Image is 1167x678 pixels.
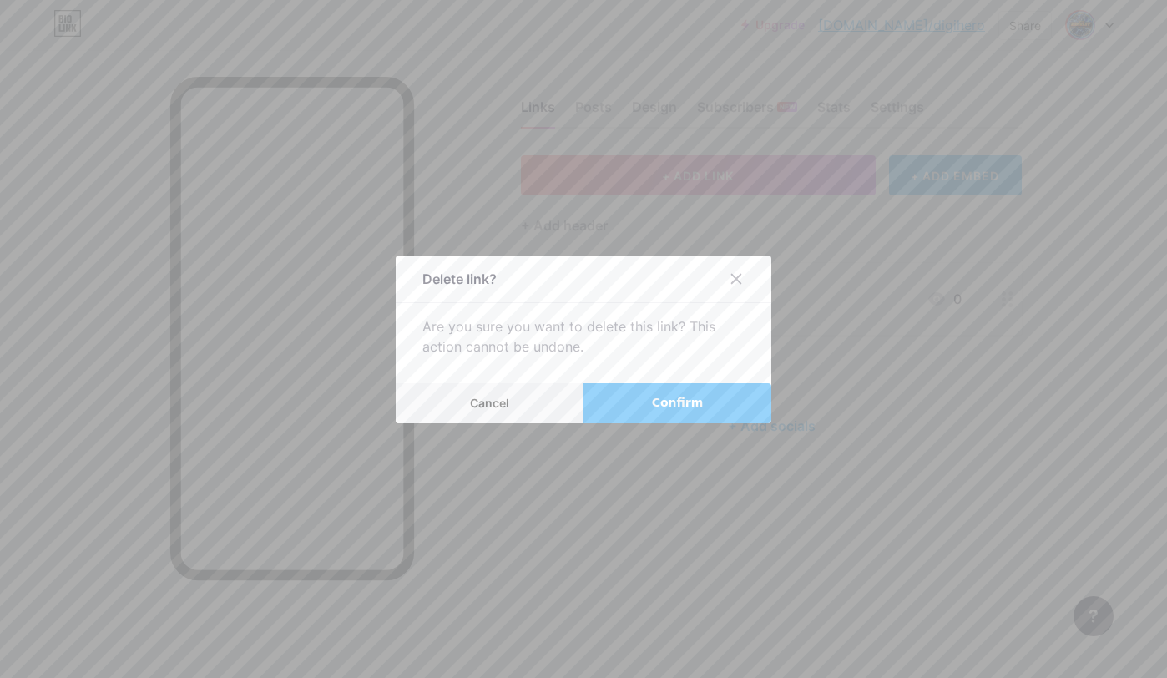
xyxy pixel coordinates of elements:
span: Cancel [470,396,509,410]
div: Delete link? [422,269,497,289]
button: Cancel [396,383,583,423]
button: Confirm [583,383,771,423]
span: Confirm [652,394,704,412]
div: Are you sure you want to delete this link? This action cannot be undone. [422,316,745,357]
